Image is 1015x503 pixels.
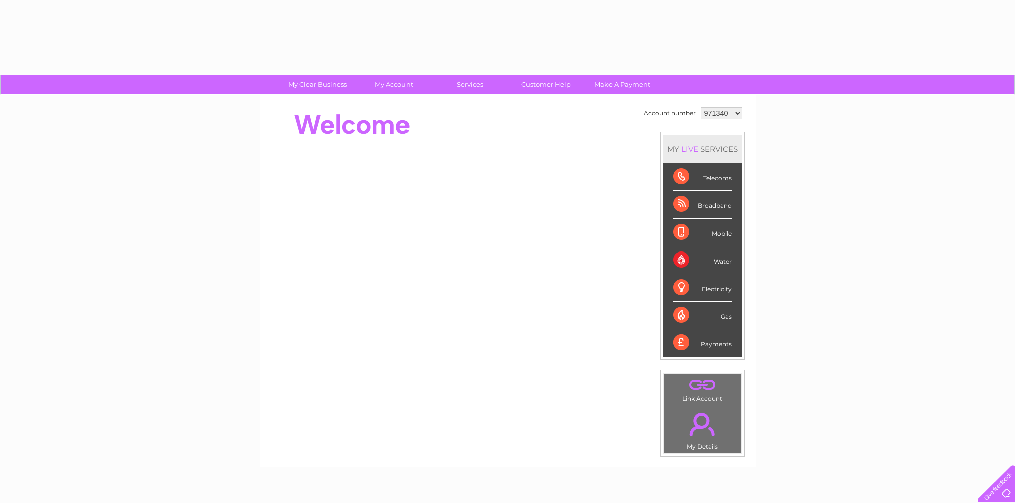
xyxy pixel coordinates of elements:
[673,219,732,246] div: Mobile
[664,373,741,405] td: Link Account
[664,404,741,453] td: My Details
[673,302,732,329] div: Gas
[352,75,435,94] a: My Account
[505,75,587,94] a: Customer Help
[673,329,732,356] div: Payments
[641,105,698,122] td: Account number
[673,274,732,302] div: Electricity
[667,407,738,442] a: .
[679,144,700,154] div: LIVE
[663,135,742,163] div: MY SERVICES
[429,75,511,94] a: Services
[276,75,359,94] a: My Clear Business
[581,75,664,94] a: Make A Payment
[673,163,732,191] div: Telecoms
[673,191,732,218] div: Broadband
[667,376,738,394] a: .
[673,246,732,274] div: Water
